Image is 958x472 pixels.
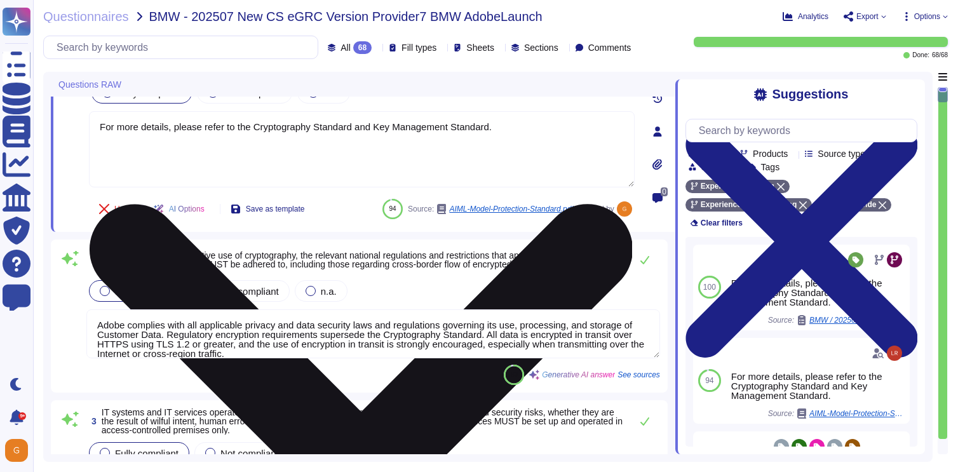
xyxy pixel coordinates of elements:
div: 68 [353,41,372,54]
span: Questionnaires [43,10,129,23]
div: For more details, please refer to the Cryptography Standard and Key Management Standard. [731,372,905,400]
span: 100 [703,283,716,291]
input: Search by keywords [692,119,917,142]
span: Export [856,13,879,20]
textarea: Adobe complies with all applicable privacy and data security laws and regulations governing its u... [86,309,660,358]
input: Search by keywords [50,36,318,58]
span: 2 [86,255,97,264]
span: Comments [588,43,631,52]
span: 3 [86,417,97,426]
span: 0 [661,187,668,196]
span: Analytics [798,13,828,20]
span: 94 [705,377,713,384]
span: 93 [511,371,518,378]
img: user [617,201,632,217]
span: BMW - 202507 New CS eGRC Version Provider7 BMW AdobeLaunch [149,10,543,23]
span: 68 / 68 [932,52,948,58]
span: See sources [617,371,660,379]
span: AIML-Model-Protection-Standard.pdf [809,410,905,417]
span: Done: [912,52,929,58]
span: Source: [768,408,905,419]
span: Questions RAW [58,80,121,89]
div: 9+ [18,412,26,420]
textarea: For more details, please refer to the Cryptography Standard and Key Management Standard. [89,111,635,187]
span: Fill types [401,43,436,52]
button: Analytics [783,11,828,22]
span: 94 [389,205,396,212]
span: Sheets [466,43,494,52]
button: user [3,436,37,464]
span: Sections [524,43,558,52]
span: Options [914,13,940,20]
img: user [887,346,902,361]
span: All [341,43,351,52]
img: user [5,439,28,462]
